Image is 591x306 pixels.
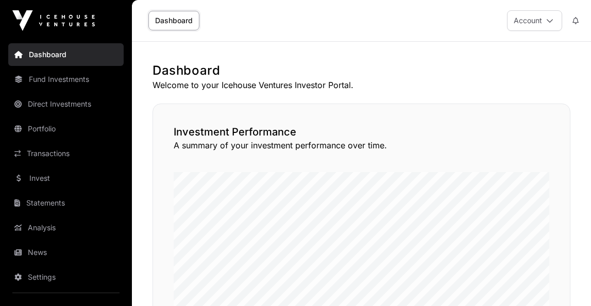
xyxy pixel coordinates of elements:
[148,11,199,30] a: Dashboard
[153,79,570,91] p: Welcome to your Icehouse Ventures Investor Portal.
[8,142,124,165] a: Transactions
[8,117,124,140] a: Portfolio
[8,241,124,264] a: News
[507,10,562,31] button: Account
[8,192,124,214] a: Statements
[539,257,591,306] iframe: Chat Widget
[8,43,124,66] a: Dashboard
[174,125,549,139] h2: Investment Performance
[8,167,124,190] a: Invest
[8,68,124,91] a: Fund Investments
[153,62,570,79] h1: Dashboard
[8,93,124,115] a: Direct Investments
[8,216,124,239] a: Analysis
[8,266,124,288] a: Settings
[174,139,549,151] p: A summary of your investment performance over time.
[12,10,95,31] img: Icehouse Ventures Logo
